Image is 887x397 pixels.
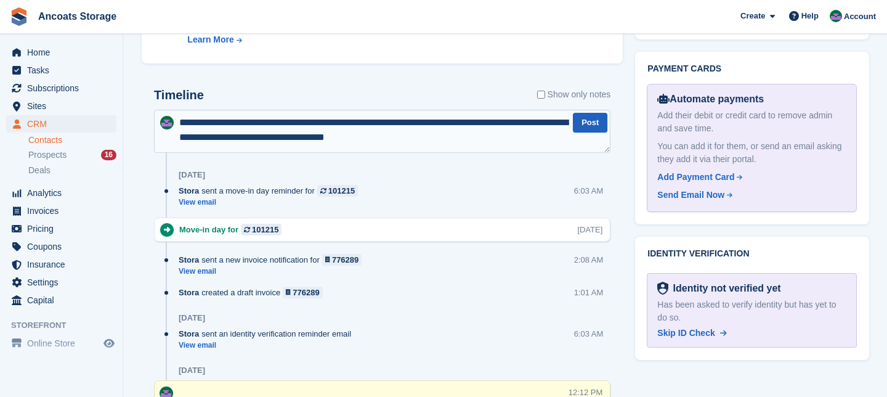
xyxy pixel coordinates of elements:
div: You can add it for them, or send an email asking they add it via their portal. [657,140,846,166]
div: 101215 [252,224,278,235]
a: menu [6,184,116,202]
a: 776289 [283,287,323,298]
div: 16 [101,150,116,160]
span: Coupons [27,238,101,255]
a: Learn More [187,33,451,46]
a: 776289 [322,254,362,266]
div: sent an identity verification reminder email [179,328,357,340]
span: CRM [27,115,101,133]
div: Automate payments [657,92,846,107]
a: View email [179,266,368,277]
a: View email [179,340,357,351]
div: Learn More [187,33,233,46]
div: sent a new invoice notification for [179,254,368,266]
div: Send Email Now [657,189,724,202]
input: Show only notes [537,88,545,101]
div: Move-in day for [179,224,288,235]
h2: Timeline [154,88,204,102]
a: menu [6,97,116,115]
label: Show only notes [537,88,611,101]
a: menu [6,44,116,61]
a: Contacts [28,134,116,146]
span: Create [740,10,765,22]
span: Online Store [27,335,101,352]
div: 6:03 AM [574,185,604,197]
a: menu [6,62,116,79]
span: Prospects [28,149,67,161]
a: Preview store [102,336,116,351]
span: Pricing [27,220,101,237]
div: Has been asked to verify identity but has yet to do so. [657,298,846,324]
a: Deals [28,164,116,177]
span: Stora [179,185,199,197]
a: menu [6,256,116,273]
span: Home [27,44,101,61]
span: Help [801,10,819,22]
a: 101215 [241,224,281,235]
span: Stora [179,328,199,340]
div: [DATE] [577,224,602,235]
div: Identity not verified yet [668,281,781,296]
button: Post [573,113,607,133]
a: menu [6,220,116,237]
a: View email [179,197,364,208]
div: sent a move-in day reminder for [179,185,364,197]
span: Tasks [27,62,101,79]
div: 6:03 AM [574,328,604,340]
a: menu [6,238,116,255]
div: 776289 [332,254,358,266]
img: stora-icon-8386f47178a22dfd0bd8f6a31ec36ba5ce8667c1dd55bd0f319d3a0aa187defe.svg [10,7,28,26]
div: Add their debit or credit card to remove admin and save time. [657,109,846,135]
a: menu [6,80,116,97]
span: Skip ID Check [657,328,715,338]
span: Storefront [11,319,123,332]
span: Subscriptions [27,80,101,97]
div: 776289 [293,287,319,298]
span: Capital [27,292,101,309]
a: menu [6,274,116,291]
span: Stora [179,254,199,266]
a: menu [6,115,116,133]
span: Account [844,10,876,23]
div: created a draft invoice [179,287,329,298]
div: [DATE] [179,313,205,323]
span: Stora [179,287,199,298]
h2: Payment cards [647,64,857,74]
div: 101215 [328,185,355,197]
div: 2:08 AM [574,254,604,266]
a: Ancoats Storage [33,6,121,27]
span: Sites [27,97,101,115]
a: Add Payment Card [657,171,841,184]
a: 101215 [317,185,358,197]
div: Add Payment Card [657,171,734,184]
a: Skip ID Check [657,327,726,340]
div: [DATE] [179,366,205,375]
span: Deals [28,165,51,176]
a: menu [6,202,116,219]
span: Analytics [27,184,101,202]
a: menu [6,292,116,309]
span: Settings [27,274,101,291]
a: Prospects 16 [28,149,116,162]
div: [DATE] [179,170,205,180]
img: Identity Verification Ready [657,282,668,295]
div: 1:01 AM [574,287,604,298]
a: menu [6,335,116,352]
span: Insurance [27,256,101,273]
span: Invoices [27,202,101,219]
h2: Identity verification [647,249,857,259]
